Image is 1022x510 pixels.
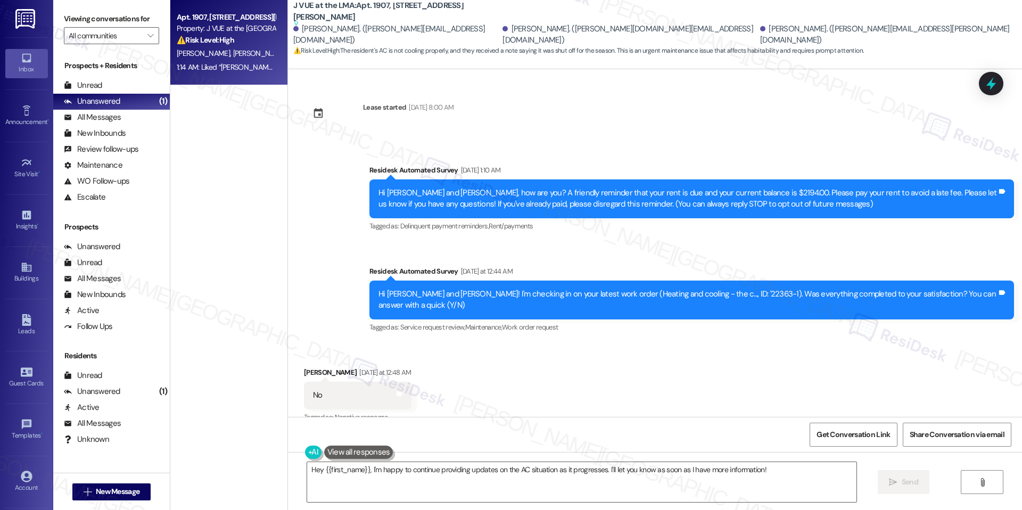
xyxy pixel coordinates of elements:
[64,80,102,91] div: Unread
[84,488,92,496] i: 
[400,323,465,332] span: Service request review ,
[307,462,856,502] textarea: Hey {{first_name}}, I'm happy to continue providing updates on the AC situation as it progresses....
[64,192,105,203] div: Escalate
[357,367,411,378] div: [DATE] at 12:48 AM
[910,429,1004,440] span: Share Conversation via email
[369,319,1014,335] div: Tagged as:
[313,390,323,401] div: No
[64,386,120,397] div: Unanswered
[64,241,120,252] div: Unanswered
[177,23,275,34] div: Property: J VUE at the [GEOGRAPHIC_DATA]
[5,363,48,392] a: Guest Cards
[64,370,102,381] div: Unread
[369,164,1014,179] div: Residesk Automated Survey
[64,128,126,139] div: New Inbounds
[37,221,38,228] span: •
[878,470,929,494] button: Send
[156,93,170,110] div: (1)
[64,112,121,123] div: All Messages
[64,321,113,332] div: Follow Ups
[5,415,48,444] a: Templates •
[335,413,388,422] span: Negative response
[378,289,997,311] div: Hi [PERSON_NAME] and [PERSON_NAME]! I'm checking in on your latest work order (Heating and coolin...
[502,323,558,332] span: Work order request
[147,31,153,40] i: 
[817,429,890,440] span: Get Conversation Link
[760,23,1014,46] div: [PERSON_NAME]. ([PERSON_NAME][EMAIL_ADDRESS][PERSON_NAME][DOMAIN_NAME])
[64,257,102,268] div: Unread
[5,467,48,496] a: Account
[15,9,37,29] img: ResiDesk Logo
[156,383,170,400] div: (1)
[465,323,502,332] span: Maintenance ,
[378,187,997,210] div: Hi [PERSON_NAME] and [PERSON_NAME], how are you? A friendly reminder that your rent is due and yo...
[889,478,897,487] i: 
[363,102,407,113] div: Lease started
[304,367,411,382] div: [PERSON_NAME]
[177,48,233,58] span: [PERSON_NAME]
[293,46,339,55] strong: ⚠️ Risk Level: High
[177,12,275,23] div: Apt. 1907, [STREET_ADDRESS][PERSON_NAME]
[64,160,122,171] div: Maintenance
[293,45,863,56] span: : The resident's AC is not cooling properly, and they received a note saying it was shut off for ...
[38,169,40,176] span: •
[41,430,43,438] span: •
[903,423,1011,447] button: Share Conversation via email
[53,350,170,361] div: Residents
[458,164,501,176] div: [DATE] 1:10 AM
[369,266,1014,281] div: Residesk Automated Survey
[458,266,513,277] div: [DATE] at 12:44 AM
[177,62,965,72] div: 1:14 AM: Liked “[PERSON_NAME] (J VUE at the LMA): Hey [PERSON_NAME] and [PERSON_NAME], happy to k...
[5,206,48,235] a: Insights •
[978,478,986,487] i: 
[810,423,897,447] button: Get Conversation Link
[53,221,170,233] div: Prospects
[96,486,139,497] span: New Message
[64,144,138,155] div: Review follow-ups
[69,27,142,44] input: All communities
[5,311,48,340] a: Leads
[64,176,129,187] div: WO Follow-ups
[64,418,121,429] div: All Messages
[5,154,48,183] a: Site Visit •
[369,218,1014,234] div: Tagged as:
[64,402,100,413] div: Active
[902,476,918,488] span: Send
[406,102,454,113] div: [DATE] 8:00 AM
[72,483,151,500] button: New Message
[64,273,121,284] div: All Messages
[5,258,48,287] a: Buildings
[489,221,533,231] span: Rent/payments
[64,96,120,107] div: Unanswered
[177,35,234,45] strong: ⚠️ Risk Level: High
[293,23,500,46] div: [PERSON_NAME]. ([PERSON_NAME][EMAIL_ADDRESS][DOMAIN_NAME])
[64,305,100,316] div: Active
[47,117,49,124] span: •
[502,23,757,46] div: [PERSON_NAME]. ([PERSON_NAME][DOMAIN_NAME][EMAIL_ADDRESS][DOMAIN_NAME])
[233,48,289,58] span: [PERSON_NAME]
[53,60,170,71] div: Prospects + Residents
[64,434,109,445] div: Unknown
[64,289,126,300] div: New Inbounds
[5,49,48,78] a: Inbox
[400,221,489,231] span: Delinquent payment reminders ,
[64,11,159,27] label: Viewing conversations for
[304,409,411,425] div: Tagged as:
